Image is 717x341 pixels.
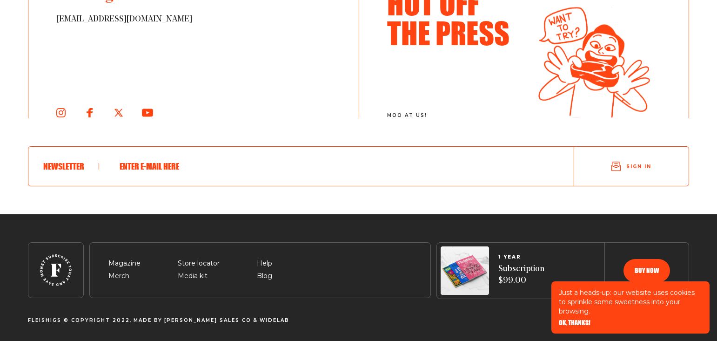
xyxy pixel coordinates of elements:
span: Sign in [626,163,651,170]
a: [PERSON_NAME] Sales CO [164,317,251,323]
span: Blog [257,271,272,282]
span: Help [257,258,272,269]
a: Store locator [178,259,220,267]
span: Merch [108,271,129,282]
img: Magazines image [441,246,489,295]
button: OK, THANKS! [559,320,590,326]
span: , [130,318,132,323]
span: Magazine [108,258,141,269]
p: Just a heads-up: our website uses cookies to sprinkle some sweetness into your browsing. [559,288,702,316]
a: Help [257,259,272,267]
a: Magazine [108,259,141,267]
a: Media kit [178,272,208,280]
span: Fleishigs © Copyright 2022 [28,318,130,323]
h6: Newsletter [43,161,99,171]
span: & [253,318,258,323]
span: Buy now [635,267,659,274]
button: Sign in [574,150,689,182]
span: moo at us! [387,113,520,118]
span: [EMAIL_ADDRESS][DOMAIN_NAME] [56,14,331,25]
button: Buy now [623,259,670,282]
span: Made By [134,318,162,323]
input: Enter e-mail here [114,154,544,178]
span: 1 YEAR [498,254,544,260]
a: Widelab [260,317,289,323]
a: Blog [257,272,272,280]
span: Subscription $99.00 [498,264,544,286]
span: Store locator [178,258,220,269]
span: Media kit [178,271,208,282]
a: Merch [108,272,129,280]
